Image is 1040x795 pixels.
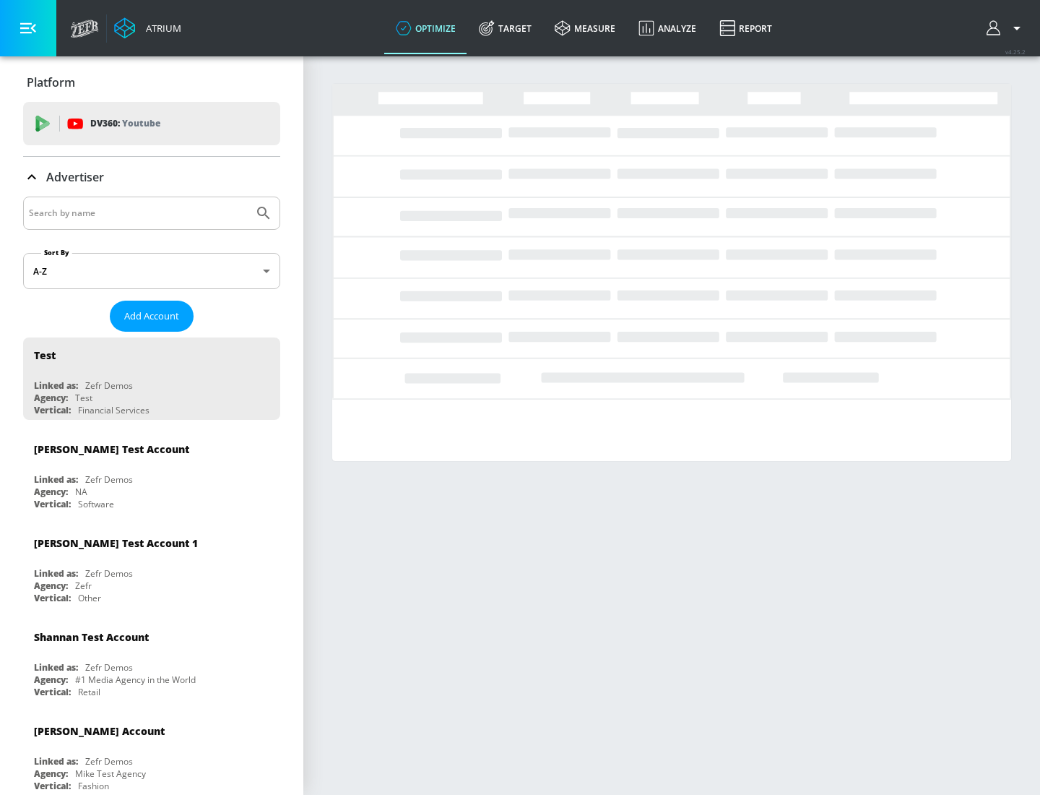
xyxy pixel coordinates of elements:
[23,253,280,289] div: A-Z
[384,2,467,54] a: optimize
[46,169,104,185] p: Advertiser
[23,525,280,608] div: [PERSON_NAME] Test Account 1Linked as:Zefr DemosAgency:ZefrVertical:Other
[34,404,71,416] div: Vertical:
[34,348,56,362] div: Test
[140,22,181,35] div: Atrium
[34,724,165,738] div: [PERSON_NAME] Account
[29,204,248,223] input: Search by name
[78,780,109,792] div: Fashion
[90,116,160,132] p: DV360:
[34,498,71,510] div: Vertical:
[23,338,280,420] div: TestLinked as:Zefr DemosAgency:TestVertical:Financial Services
[75,580,92,592] div: Zefr
[627,2,708,54] a: Analyze
[110,301,194,332] button: Add Account
[543,2,627,54] a: measure
[34,686,71,698] div: Vertical:
[34,592,71,604] div: Vertical:
[34,755,78,768] div: Linked as:
[122,116,160,131] p: Youtube
[78,592,101,604] div: Other
[23,619,280,702] div: Shannan Test AccountLinked as:Zefr DemosAgency:#1 Media Agency in the WorldVertical:Retail
[23,62,280,103] div: Platform
[34,442,189,456] div: [PERSON_NAME] Test Account
[708,2,784,54] a: Report
[34,768,68,780] div: Agency:
[85,661,133,674] div: Zefr Demos
[75,674,196,686] div: #1 Media Agency in the World
[85,473,133,486] div: Zefr Demos
[75,486,87,498] div: NA
[23,431,280,514] div: [PERSON_NAME] Test AccountLinked as:Zefr DemosAgency:NAVertical:Software
[34,473,78,486] div: Linked as:
[23,157,280,197] div: Advertiser
[34,780,71,792] div: Vertical:
[75,392,92,404] div: Test
[27,74,75,90] p: Platform
[34,674,68,686] div: Agency:
[85,379,133,392] div: Zefr Demos
[75,768,146,780] div: Mike Test Agency
[34,392,68,404] div: Agency:
[23,102,280,145] div: DV360: Youtube
[41,248,72,257] label: Sort By
[78,498,114,510] div: Software
[34,630,149,644] div: Shannan Test Account
[34,580,68,592] div: Agency:
[34,567,78,580] div: Linked as:
[114,17,181,39] a: Atrium
[34,536,198,550] div: [PERSON_NAME] Test Account 1
[85,755,133,768] div: Zefr Demos
[78,686,100,698] div: Retail
[1005,48,1026,56] span: v 4.25.2
[34,486,68,498] div: Agency:
[34,661,78,674] div: Linked as:
[34,379,78,392] div: Linked as:
[467,2,543,54] a: Target
[124,308,179,325] span: Add Account
[85,567,133,580] div: Zefr Demos
[78,404,149,416] div: Financial Services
